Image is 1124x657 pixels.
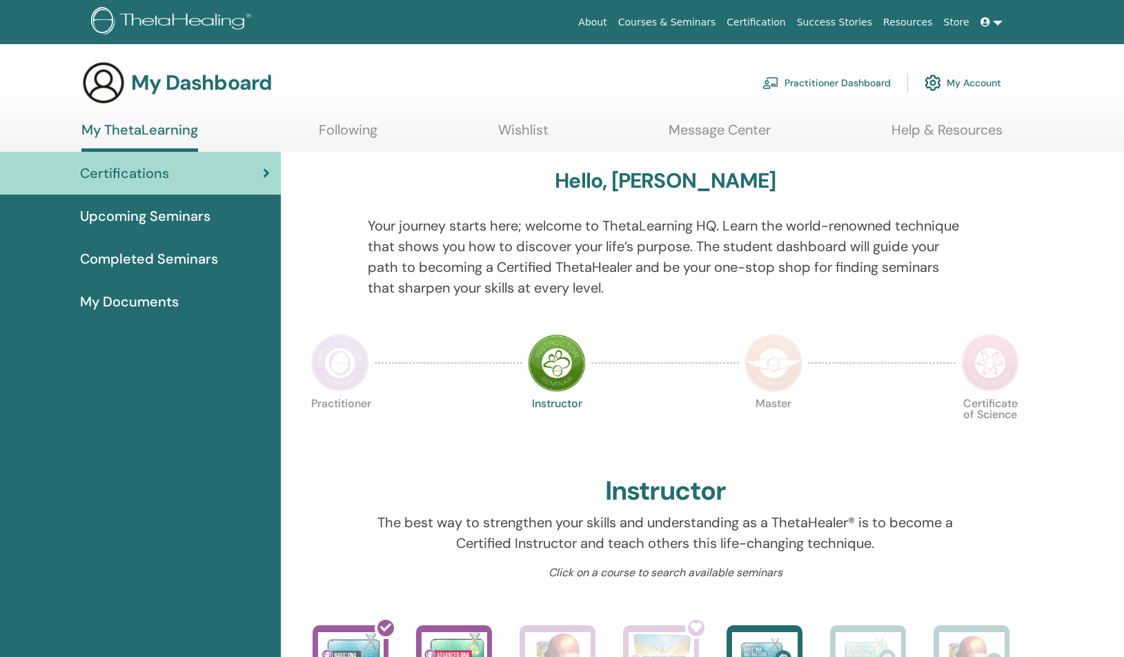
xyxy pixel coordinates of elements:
[80,206,210,226] span: Upcoming Seminars
[80,163,169,184] span: Certifications
[311,398,369,456] p: Practitioner
[762,68,891,98] a: Practitioner Dashboard
[91,7,256,38] img: logo.png
[925,68,1001,98] a: My Account
[745,398,802,456] p: Master
[528,398,586,456] p: Instructor
[961,334,1019,392] img: Certificate of Science
[311,334,369,392] img: Practitioner
[961,398,1019,456] p: Certificate of Science
[925,71,941,95] img: cog.svg
[891,121,1003,148] a: Help & Resources
[368,512,963,553] p: The best way to strengthen your skills and understanding as a ThetaHealer® is to become a Certifi...
[669,121,771,148] a: Message Center
[528,334,586,392] img: Instructor
[80,291,179,312] span: My Documents
[745,334,802,392] img: Master
[721,10,791,35] a: Certification
[81,121,198,152] a: My ThetaLearning
[762,77,779,89] img: chalkboard-teacher.svg
[605,475,726,507] h2: Instructor
[81,61,126,105] img: generic-user-icon.jpg
[878,10,938,35] a: Resources
[613,10,722,35] a: Courses & Seminars
[368,215,963,298] p: Your journey starts here; welcome to ThetaLearning HQ. Learn the world-renowned technique that sh...
[791,10,878,35] a: Success Stories
[938,10,975,35] a: Store
[319,121,377,148] a: Following
[368,565,963,581] p: Click on a course to search available seminars
[131,70,272,95] h3: My Dashboard
[498,121,549,148] a: Wishlist
[80,248,218,269] span: Completed Seminars
[555,168,776,193] h3: Hello, [PERSON_NAME]
[573,10,612,35] a: About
